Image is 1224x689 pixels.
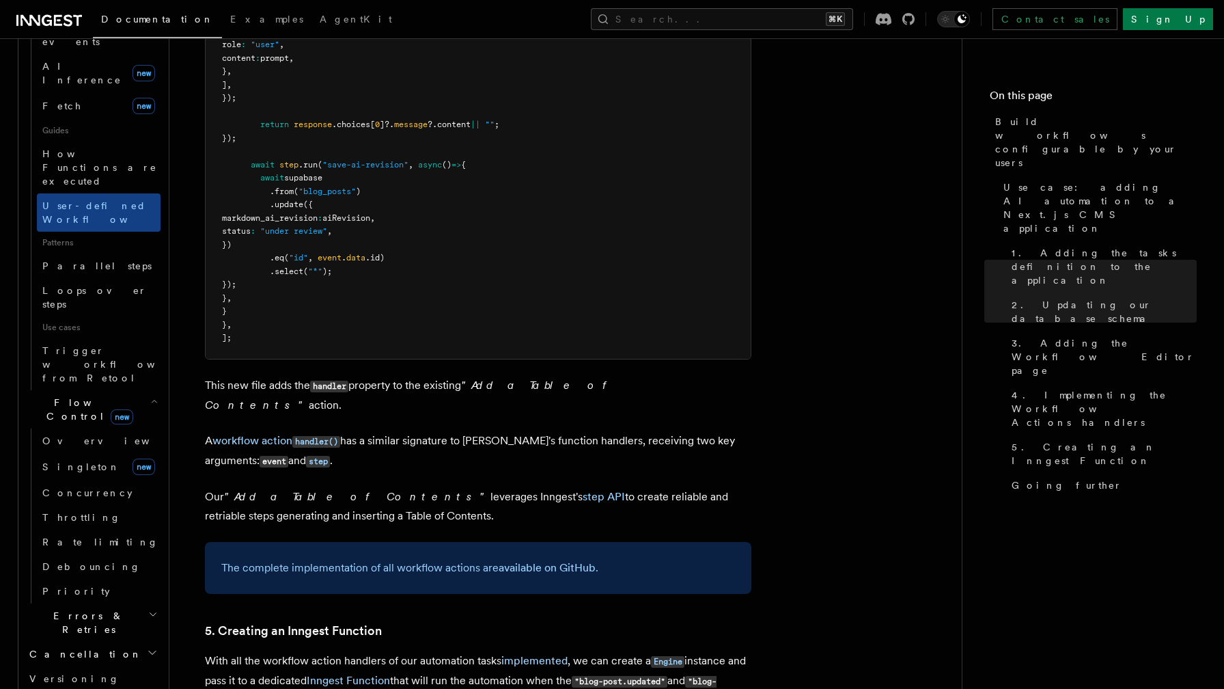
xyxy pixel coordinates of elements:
[318,213,322,223] span: :
[651,654,684,667] a: Engine
[583,490,625,503] a: step API
[1012,440,1197,468] span: 5. Creating an Inngest Function
[307,674,390,687] a: Inngest Function
[442,160,451,170] span: ()
[318,160,322,170] span: (
[306,456,330,468] code: step
[222,293,227,303] span: }
[495,120,499,129] span: ;
[42,345,193,383] span: Trigger workflows from Retool
[332,120,375,129] span: .choices[
[222,213,318,223] span: markdown_ai_revision
[133,65,155,81] span: new
[1012,298,1197,325] span: 2. Updating our database schema
[310,381,348,392] code: handler
[222,306,227,316] span: }
[1006,383,1197,435] a: 4. Implementing the Workflow Actions handlers
[133,98,155,114] span: new
[428,120,471,129] span: ?.content
[230,14,303,25] span: Examples
[826,12,845,26] kbd: ⌘K
[365,253,385,262] span: .id)
[306,454,330,467] a: step
[289,253,308,262] span: "id"
[37,193,161,232] a: User-defined Workflows
[42,461,120,472] span: Singleton
[222,226,251,236] span: status
[37,429,161,453] a: Overview
[1123,8,1213,30] a: Sign Up
[212,434,340,447] a: workflow actionhandler()
[1003,180,1197,235] span: Use case: adding AI automation to a Next.js CMS application
[270,267,303,276] span: .select
[260,226,327,236] span: "under review"
[222,333,232,342] span: ];
[572,676,667,688] code: "blog-post.updated"
[322,213,370,223] span: aiRevision
[37,505,161,530] a: Throttling
[24,609,148,636] span: Errors & Retries
[937,11,970,27] button: Toggle dark mode
[418,160,442,170] span: async
[998,175,1197,241] a: Use case: adding AI automation to a Next.js CMS application
[279,160,298,170] span: step
[37,278,161,316] a: Loops over steps
[1006,473,1197,498] a: Going further
[260,173,284,183] span: await
[251,40,279,49] span: "user"
[260,456,288,468] code: event
[222,240,232,249] span: })
[222,4,311,37] a: Examples
[227,66,232,76] span: ,
[992,8,1117,30] a: Contact sales
[222,80,227,90] span: ]
[24,390,161,429] button: Flow Controlnew
[29,673,120,684] span: Versioning
[279,40,284,49] span: ,
[222,280,236,289] span: });
[224,490,490,503] em: "Add a Table of Contents"
[251,226,255,236] span: :
[37,316,161,338] span: Use cases
[42,260,152,271] span: Parallel steps
[990,109,1197,175] a: Build workflows configurable by your users
[284,253,289,262] span: (
[322,267,332,276] span: );
[222,320,227,329] span: }
[320,14,392,25] span: AgentKit
[1006,241,1197,293] a: 1. Adding the tasks definition to the application
[205,621,382,640] a: 5. Creating an Inngest Function
[260,120,289,129] span: return
[37,92,161,120] a: Fetchnew
[1006,435,1197,473] a: 5. Creating an Inngest Function
[284,173,322,183] span: supabase
[222,40,241,49] span: role
[222,133,236,143] span: });
[1012,478,1122,492] span: Going further
[227,320,232,329] span: ,
[42,586,110,597] span: Priority
[1012,246,1197,287] span: 1. Adding the tasks definition to the application
[298,160,318,170] span: .run
[294,120,332,129] span: response
[289,53,294,63] span: ,
[342,253,346,262] span: .
[111,409,133,424] span: new
[42,285,147,310] span: Loops over steps
[485,120,495,129] span: ""
[42,100,82,111] span: Fetch
[380,120,394,129] span: ]?.
[394,120,428,129] span: message
[37,579,161,604] a: Priority
[205,379,613,411] em: "Add a Table of Contents"
[37,120,161,141] span: Guides
[222,53,255,63] span: content
[42,487,133,498] span: Concurrency
[308,253,313,262] span: ,
[227,80,232,90] span: ,
[221,558,735,578] p: The complete implementation of all workflow actions are .
[37,232,161,254] span: Patterns
[101,14,214,25] span: Documentation
[292,436,340,448] code: handler()
[37,554,161,579] a: Debouncing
